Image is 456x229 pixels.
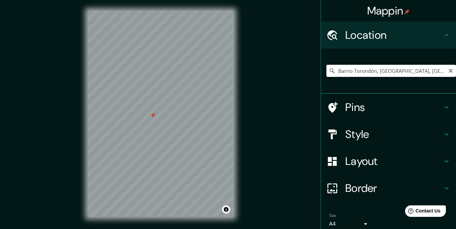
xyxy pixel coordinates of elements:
button: Clear [448,67,453,74]
h4: Mappin [367,4,410,18]
h4: Location [345,28,442,42]
h4: Border [345,181,442,195]
h4: Pins [345,101,442,114]
canvas: Map [88,11,234,217]
div: Location [321,22,456,49]
label: Size [329,213,336,219]
img: pin-icon.png [404,9,410,15]
h4: Style [345,127,442,141]
div: Border [321,175,456,202]
button: Toggle attribution [222,205,230,213]
div: Layout [321,148,456,175]
div: Pins [321,94,456,121]
h4: Layout [345,154,442,168]
div: Style [321,121,456,148]
iframe: Help widget launcher [396,203,449,222]
input: Pick your city or area [326,65,456,77]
